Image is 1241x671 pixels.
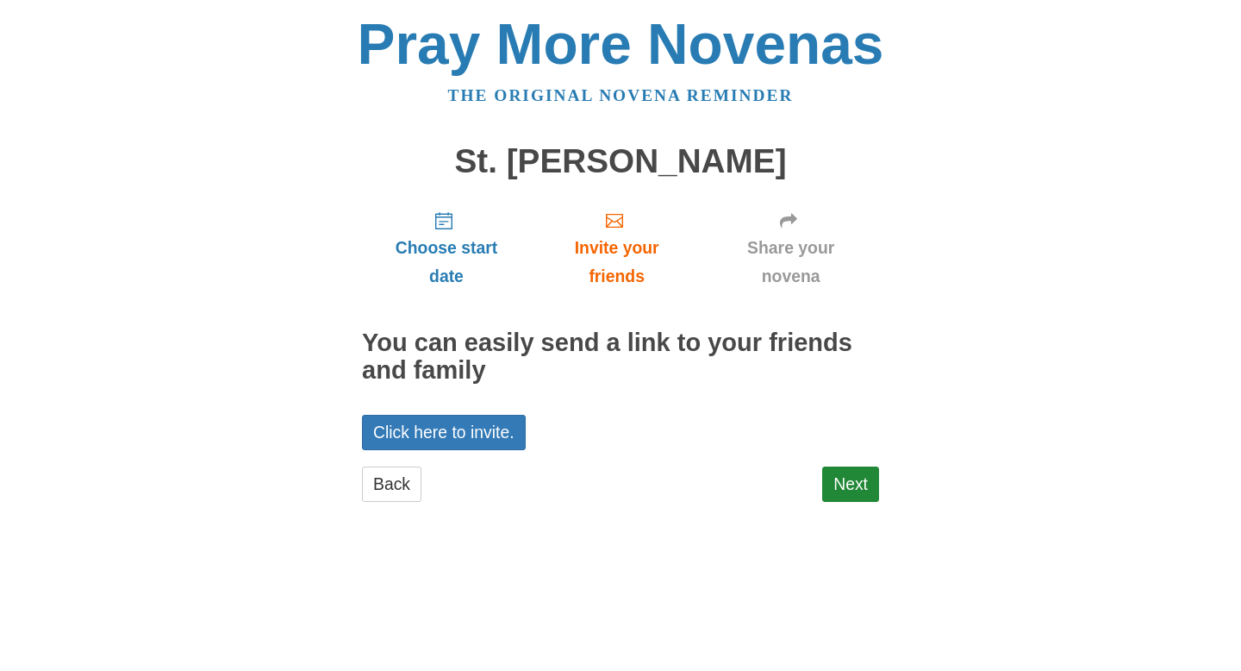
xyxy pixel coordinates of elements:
[702,197,879,299] a: Share your novena
[362,143,879,180] h1: St. [PERSON_NAME]
[548,234,685,291] span: Invite your friends
[362,329,879,385] h2: You can easily send a link to your friends and family
[448,86,794,104] a: The original novena reminder
[720,234,862,291] span: Share your novena
[822,467,879,502] a: Next
[362,197,531,299] a: Choose start date
[379,234,514,291] span: Choose start date
[362,415,526,450] a: Click here to invite.
[362,467,421,502] a: Back
[531,197,702,299] a: Invite your friends
[358,12,884,76] a: Pray More Novenas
